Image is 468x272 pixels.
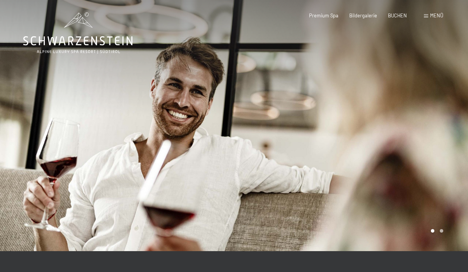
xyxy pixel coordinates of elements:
a: Premium Spa [309,12,338,19]
a: Bildergalerie [349,12,377,19]
div: Carousel Pagination [428,229,443,233]
span: Menü [430,12,443,19]
div: Carousel Page 2 [440,229,443,233]
a: BUCHEN [388,12,407,19]
div: Carousel Page 1 (Current Slide) [431,229,434,233]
